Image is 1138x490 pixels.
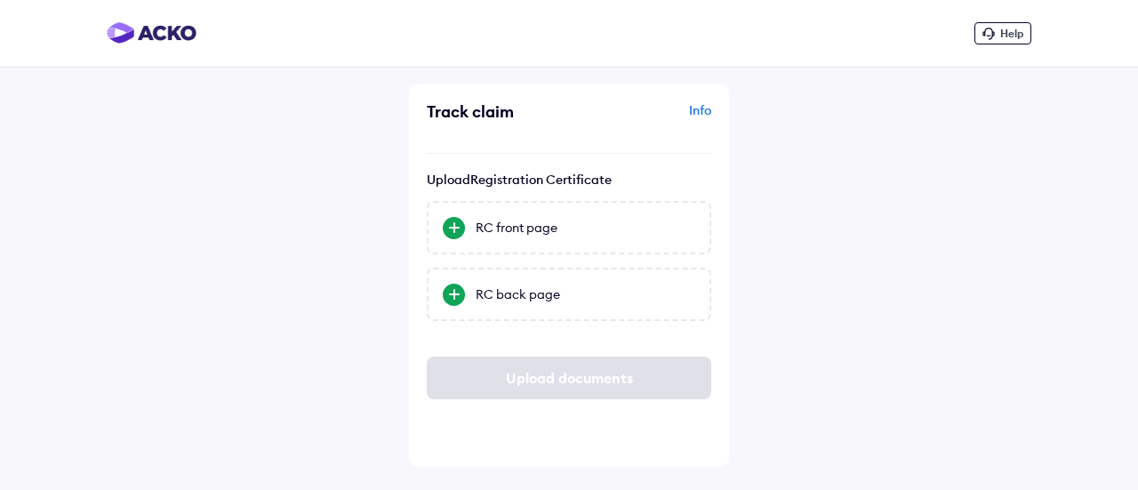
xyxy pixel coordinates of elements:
div: Info [573,101,711,135]
img: horizontal-gradient.png [107,22,196,44]
div: Track claim [427,101,565,122]
div: RC back page [476,285,695,303]
p: Upload Registration Certificate [427,172,711,188]
div: RC front page [476,219,695,237]
span: Help [1000,27,1023,40]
